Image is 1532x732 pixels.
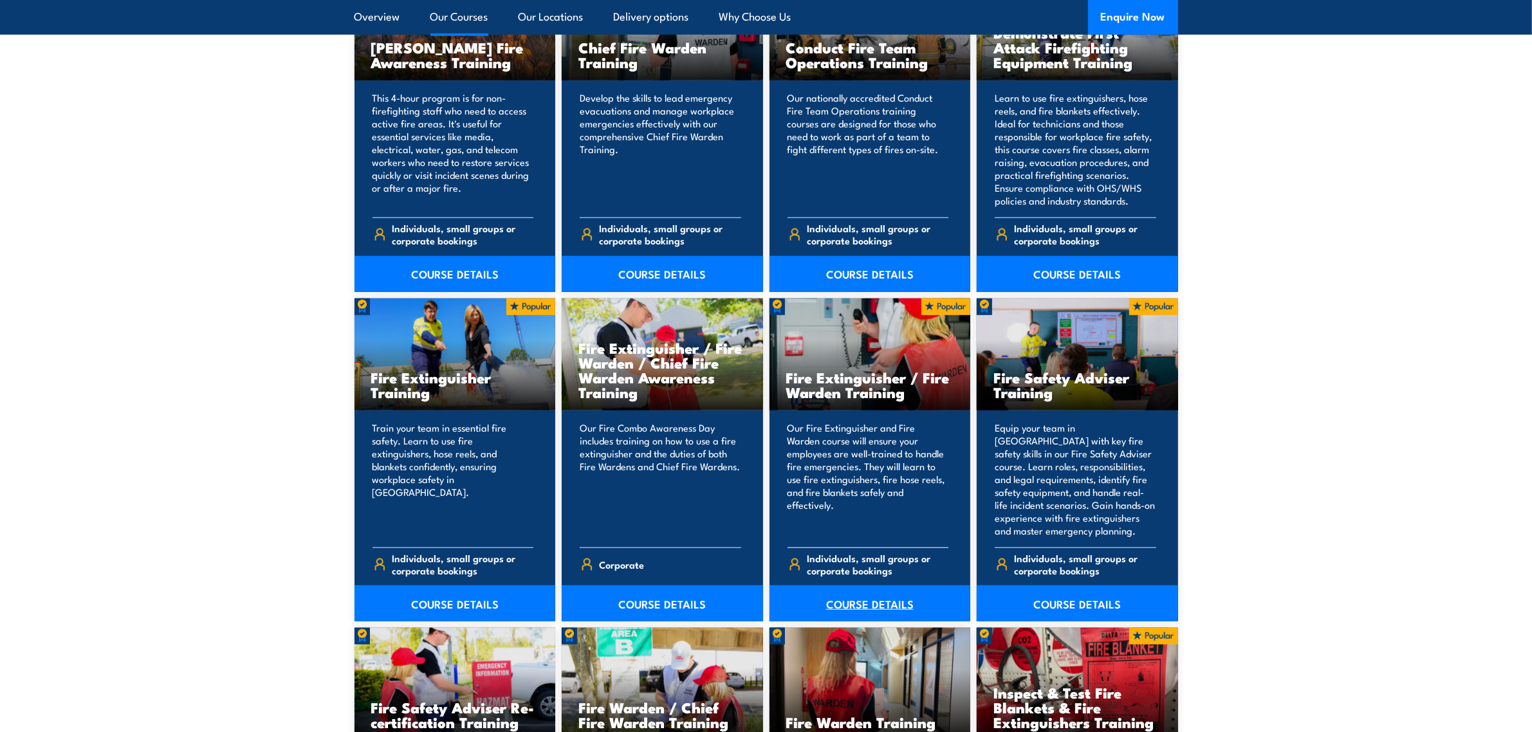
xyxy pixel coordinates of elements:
[355,256,556,292] a: COURSE DETAILS
[371,700,539,729] h3: Fire Safety Adviser Re-certification Training
[600,222,741,246] span: Individuals, small groups or corporate bookings
[371,40,539,69] h3: [PERSON_NAME] Fire Awareness Training
[371,370,539,399] h3: Fire Extinguisher Training
[788,421,949,537] p: Our Fire Extinguisher and Fire Warden course will ensure your employees are well-trained to handl...
[807,552,948,576] span: Individuals, small groups or corporate bookings
[578,700,746,729] h3: Fire Warden / Chief Fire Warden Training
[392,552,533,576] span: Individuals, small groups or corporate bookings
[580,91,741,207] p: Develop the skills to lead emergency evacuations and manage workplace emergencies effectively wit...
[786,715,954,729] h3: Fire Warden Training
[993,370,1161,399] h3: Fire Safety Adviser Training
[770,256,971,292] a: COURSE DETAILS
[562,585,763,621] a: COURSE DETAILS
[580,421,741,537] p: Our Fire Combo Awareness Day includes training on how to use a fire extinguisher and the duties o...
[786,40,954,69] h3: Conduct Fire Team Operations Training
[993,25,1161,69] h3: Demonstrate First Attack Firefighting Equipment Training
[600,554,645,574] span: Corporate
[562,256,763,292] a: COURSE DETAILS
[786,370,954,399] h3: Fire Extinguisher / Fire Warden Training
[578,40,746,69] h3: Chief Fire Warden Training
[995,91,1156,207] p: Learn to use fire extinguishers, hose reels, and fire blankets effectively. Ideal for technicians...
[1015,222,1156,246] span: Individuals, small groups or corporate bookings
[1015,552,1156,576] span: Individuals, small groups or corporate bookings
[977,585,1178,621] a: COURSE DETAILS
[578,340,746,399] h3: Fire Extinguisher / Fire Warden / Chief Fire Warden Awareness Training
[995,421,1156,537] p: Equip your team in [GEOGRAPHIC_DATA] with key fire safety skills in our Fire Safety Adviser cours...
[993,685,1161,729] h3: Inspect & Test Fire Blankets & Fire Extinguishers Training
[977,256,1178,292] a: COURSE DETAILS
[807,222,948,246] span: Individuals, small groups or corporate bookings
[355,585,556,621] a: COURSE DETAILS
[770,585,971,621] a: COURSE DETAILS
[373,421,534,537] p: Train your team in essential fire safety. Learn to use fire extinguishers, hose reels, and blanke...
[788,91,949,207] p: Our nationally accredited Conduct Fire Team Operations training courses are designed for those wh...
[373,91,534,207] p: This 4-hour program is for non-firefighting staff who need to access active fire areas. It's usef...
[392,222,533,246] span: Individuals, small groups or corporate bookings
